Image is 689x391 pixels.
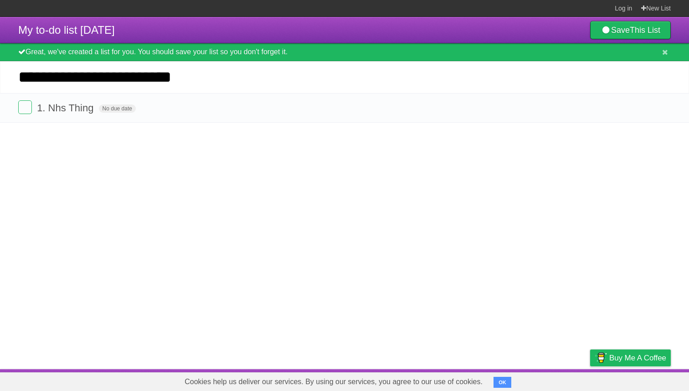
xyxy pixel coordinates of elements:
span: My to-do list [DATE] [18,24,115,36]
a: Suggest a feature [613,371,671,389]
a: Terms [547,371,567,389]
img: Buy me a coffee [595,350,607,365]
a: Privacy [578,371,602,389]
span: No due date [99,104,136,113]
span: Cookies help us deliver our services. By using our services, you agree to our use of cookies. [175,373,492,391]
a: About [469,371,488,389]
span: 1. Nhs Thing [37,102,96,114]
label: Done [18,100,32,114]
a: SaveThis List [590,21,671,39]
a: Buy me a coffee [590,349,671,366]
span: Buy me a coffee [609,350,666,366]
a: Developers [499,371,536,389]
b: This List [630,26,660,35]
button: OK [494,377,511,388]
